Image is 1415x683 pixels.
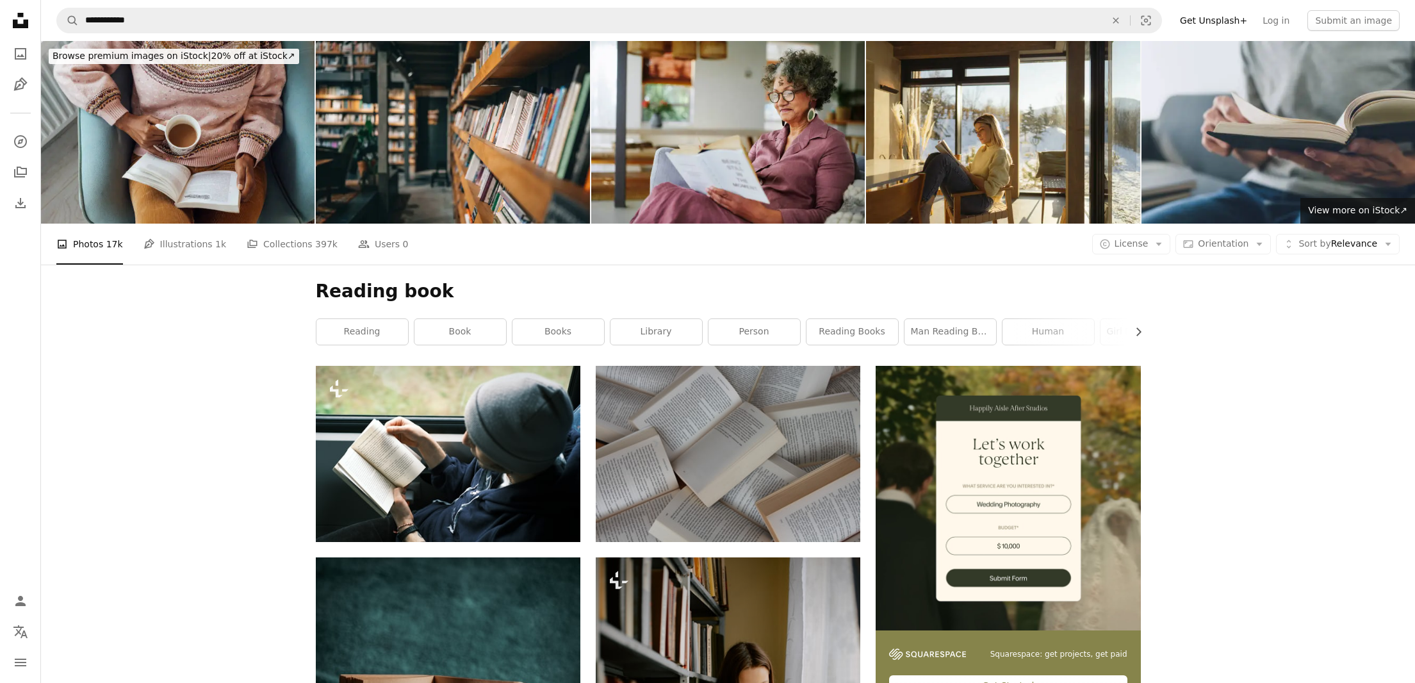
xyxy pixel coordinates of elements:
a: man reading book [904,319,996,345]
a: Log in [1255,10,1297,31]
a: View more on iStock↗ [1300,198,1415,224]
span: 397k [315,237,338,251]
a: girl reading book [1100,319,1192,345]
span: Relevance [1298,238,1377,251]
a: Photos [8,41,33,67]
button: Language [8,619,33,645]
img: Reading On Vacation [41,41,315,224]
button: Sort byRelevance [1276,234,1400,254]
a: reading [316,319,408,345]
img: Man working or studying with book . Business and education concept [1141,41,1415,224]
span: Squarespace: get projects, get paid [990,649,1127,660]
a: a person sitting in a car reading a book [316,448,580,459]
a: books [512,319,604,345]
img: a person sitting in a car reading a book [316,366,580,542]
a: human [1002,319,1094,345]
a: Collections [8,160,33,185]
a: Users 0 [358,224,409,265]
img: file-1747939393036-2c53a76c450aimage [876,366,1140,630]
a: reading books [806,319,898,345]
h1: Reading book [316,280,1141,303]
span: License [1115,238,1149,249]
a: Get Unsplash+ [1172,10,1255,31]
a: person [708,319,800,345]
a: Collections 397k [247,224,338,265]
span: 0 [403,237,409,251]
img: white and brown book on brown woven surface [596,366,860,542]
span: 20% off at iStock ↗ [53,51,295,61]
button: License [1092,234,1171,254]
button: Clear [1102,8,1130,33]
span: Browse premium images on iStock | [53,51,211,61]
button: scroll list to the right [1127,319,1141,345]
a: Explore [8,129,33,154]
img: A library's quiet embrace - rows of books lining wooden shelves [316,41,589,224]
button: Menu [8,650,33,675]
span: View more on iStock ↗ [1308,205,1407,215]
img: Spending a sunny winter day in the cabin house [866,41,1140,224]
span: Sort by [1298,238,1330,249]
form: Find visuals sitewide [56,8,1162,33]
a: Illustrations [8,72,33,97]
a: Log in / Sign up [8,588,33,614]
span: 1k [215,237,226,251]
a: book [414,319,506,345]
a: white and brown book on brown woven surface [596,448,860,459]
button: Submit an image [1307,10,1400,31]
button: Visual search [1131,8,1161,33]
a: Illustrations 1k [143,224,226,265]
a: Download History [8,190,33,216]
img: file-1747939142011-51e5cc87e3c9 [889,648,966,660]
a: library [610,319,702,345]
span: Orientation [1198,238,1248,249]
button: Search Unsplash [57,8,79,33]
img: Mature woman relaxing with a book on her living room sofa [591,41,865,224]
button: Orientation [1175,234,1271,254]
a: Browse premium images on iStock|20% off at iStock↗ [41,41,307,72]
